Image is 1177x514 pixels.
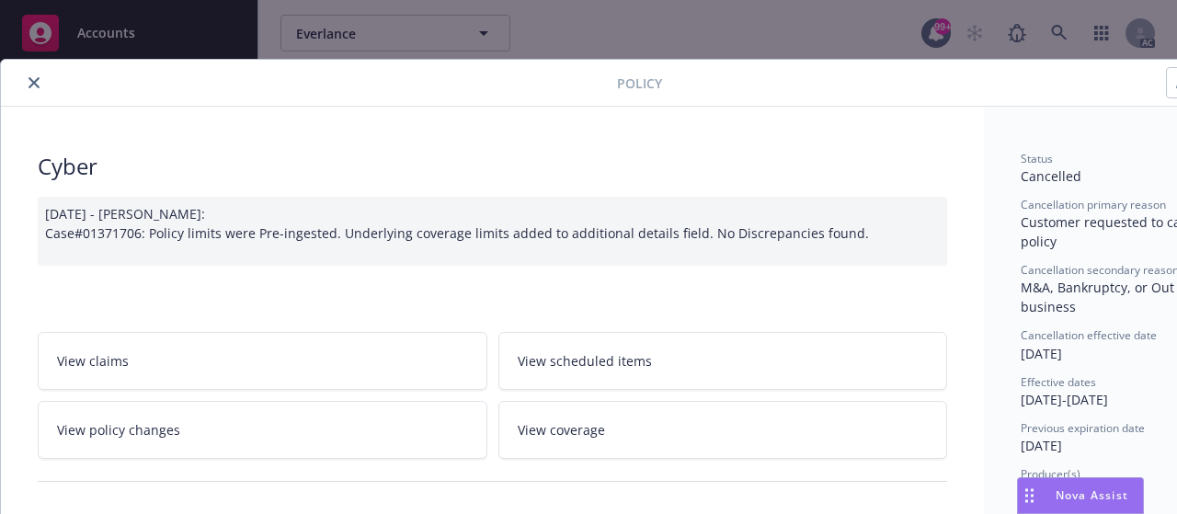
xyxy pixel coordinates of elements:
span: View policy changes [57,420,180,440]
span: Cancellation effective date [1021,327,1157,343]
button: Nova Assist [1017,477,1144,514]
span: Status [1021,151,1053,166]
span: [DATE] [1021,345,1062,362]
a: View policy changes [38,401,487,459]
div: Cyber [38,151,947,182]
span: Effective dates [1021,374,1096,390]
button: close [23,72,45,94]
a: View coverage [498,401,948,459]
span: [DATE] [1021,437,1062,454]
span: View claims [57,351,129,371]
div: Drag to move [1018,478,1041,513]
span: View scheduled items [518,351,652,371]
span: Producer(s) [1021,466,1080,482]
a: View claims [38,332,487,390]
span: Policy [617,74,662,93]
span: Cancelled [1021,167,1081,185]
span: Previous expiration date [1021,420,1145,436]
span: Nova Assist [1056,487,1128,503]
span: Cancellation primary reason [1021,197,1166,212]
span: View coverage [518,420,605,440]
div: [DATE] - [PERSON_NAME]: Case#01371706: Policy limits were Pre-ingested. Underlying coverage limit... [38,197,947,266]
a: View scheduled items [498,332,948,390]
